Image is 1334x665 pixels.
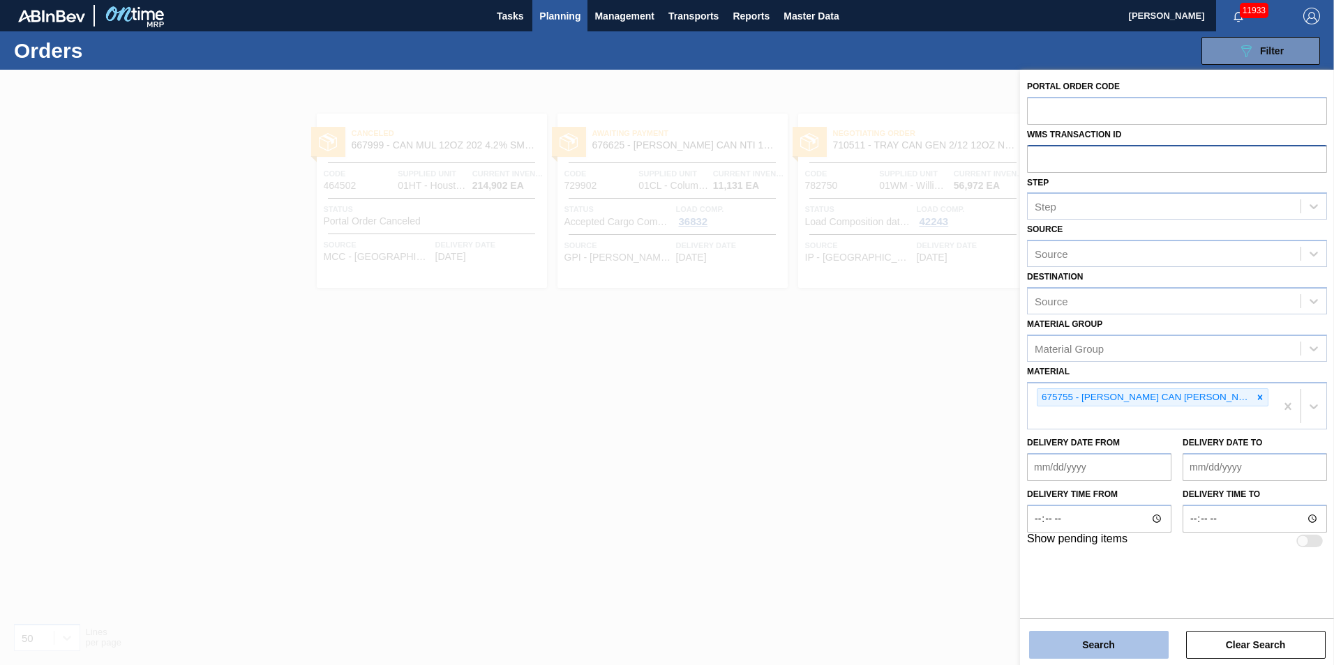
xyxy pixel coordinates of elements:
span: Transports [668,8,719,24]
label: Source [1027,224,1063,234]
input: mm/dd/yyyy [1027,453,1171,481]
label: Delivery time from [1027,484,1171,505]
div: Step [1035,201,1056,213]
span: 11933 [1240,3,1268,18]
label: Show pending items [1027,533,1127,549]
img: Logout [1303,8,1320,24]
span: Filter [1260,45,1284,56]
div: Source [1035,248,1068,260]
label: Delivery Date from [1027,438,1120,448]
span: Management [594,8,654,24]
span: Planning [539,8,580,24]
span: Reports [733,8,770,24]
div: Source [1035,295,1068,307]
label: WMS Transaction ID [1027,130,1121,139]
label: Destination [1027,272,1083,282]
label: Delivery Date to [1183,438,1262,448]
div: 675755 - [PERSON_NAME] CAN [PERSON_NAME] 355ML CAN PK 12/355 CAN 072 [1037,389,1252,406]
div: Material Group [1035,342,1104,354]
span: Tasks [495,8,525,24]
label: Material [1027,367,1070,376]
button: Filter [1201,37,1320,65]
span: Master Data [784,8,839,24]
label: Delivery time to [1183,484,1327,505]
img: TNhmsLtSVTkK8tSr43FrP2fwEKptu5GPRR3wAAAABJRU5ErkJggg== [18,10,85,22]
label: Step [1027,178,1049,188]
label: Material Group [1027,319,1102,329]
label: Portal Order Code [1027,82,1120,91]
h1: Orders [14,43,223,59]
button: Notifications [1216,6,1261,26]
input: mm/dd/yyyy [1183,453,1327,481]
